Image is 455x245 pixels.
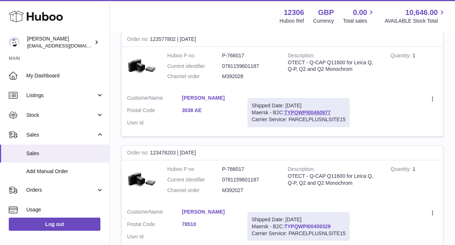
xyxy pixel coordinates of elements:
dd: M392028 [222,73,277,80]
div: Currency [313,18,334,24]
span: Sales [26,131,96,138]
div: OTECT - Q-CAP Q11600 for Leica Q, Q-P, Q2 and Q2 Monochrom [288,59,380,73]
div: 123577802 | [DATE] [122,32,443,47]
dt: Name [127,208,182,217]
dd: 0781159601187 [222,63,277,70]
a: TYPQWPI00460977 [284,110,330,115]
div: 123476203 | [DATE] [122,146,443,160]
a: 10,646.00 AVAILABLE Stock Total [385,8,446,24]
span: [EMAIL_ADDRESS][DOMAIN_NAME] [27,43,107,49]
span: Orders [26,187,96,194]
a: 78510 [182,221,237,228]
img: $_57.JPG [127,166,156,195]
dd: M392027 [222,187,277,194]
dt: Current identifier [167,176,222,183]
a: 3038 AE [182,107,237,114]
span: Total sales [343,18,375,24]
strong: GBP [318,8,334,18]
div: Carrier Service: PARCELPLUSNLSITE15 [252,230,345,237]
strong: Order no [127,150,150,157]
dt: Huboo P no [167,52,222,59]
div: [PERSON_NAME] [27,35,93,49]
strong: Description [288,166,315,174]
div: Shipped Date: [DATE] [252,102,345,109]
a: Log out [9,218,100,231]
a: [PERSON_NAME] [182,95,237,102]
div: OTECT - Q-CAP Q11600 for Leica Q, Q-P, Q2 and Q2 Monochrom [288,173,380,187]
dd: P-766017 [222,52,277,59]
a: TYPQWPI00459329 [284,223,330,229]
dd: P-766017 [222,166,277,173]
span: Sales [26,150,104,157]
dt: Name [127,95,182,103]
dt: Channel order [167,187,222,194]
strong: Quantity [391,53,413,60]
strong: Description [288,53,315,60]
span: Listings [26,92,96,99]
div: Maersk - B2C: [248,98,349,127]
span: Customer [127,209,149,215]
div: Carrier Service: PARCELPLUSNLSITE15 [252,116,345,123]
span: Add Manual Order [26,168,104,175]
dt: User Id [127,119,182,126]
dt: Channel order [167,73,222,80]
dt: Current identifier [167,63,222,70]
span: AVAILABLE Stock Total [385,18,446,24]
td: 1 [385,160,443,203]
span: 0.00 [353,8,367,18]
span: My Dashboard [26,72,104,79]
dd: 0781159601187 [222,176,277,183]
span: 10,646.00 [405,8,438,18]
img: $_57.JPG [127,52,156,81]
span: Customer [127,95,149,101]
a: 0.00 Total sales [343,8,375,24]
dt: Postal Code [127,107,182,116]
dt: Postal Code [127,221,182,230]
dt: User Id [127,233,182,240]
td: 1 [385,47,443,89]
dt: Huboo P no [167,166,222,173]
div: Shipped Date: [DATE] [252,216,345,223]
span: Usage [26,206,104,213]
div: Huboo Ref [280,18,304,24]
strong: Order no [127,36,150,44]
span: Stock [26,112,96,119]
strong: Quantity [391,166,413,174]
div: Maersk - B2C: [248,212,349,241]
img: hello@otect.co [9,37,20,48]
a: [PERSON_NAME] [182,208,237,215]
strong: 12306 [284,8,304,18]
